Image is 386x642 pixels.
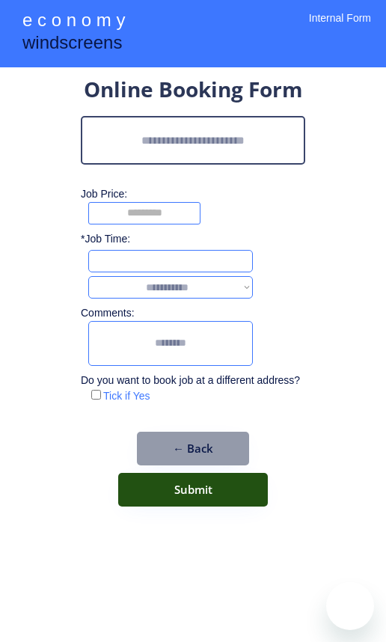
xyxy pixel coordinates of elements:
[103,390,150,402] label: Tick if Yes
[309,11,371,45] div: Internal Form
[118,473,268,507] button: Submit
[22,7,125,36] div: e c o n o m y
[81,373,311,388] div: Do you want to book job at a different address?
[22,30,122,59] div: windscreens
[81,232,139,247] div: *Job Time:
[81,187,320,202] div: Job Price:
[326,582,374,630] iframe: Button to launch messaging window
[137,432,249,465] button: ← Back
[81,306,139,321] div: Comments:
[84,75,303,108] div: Online Booking Form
